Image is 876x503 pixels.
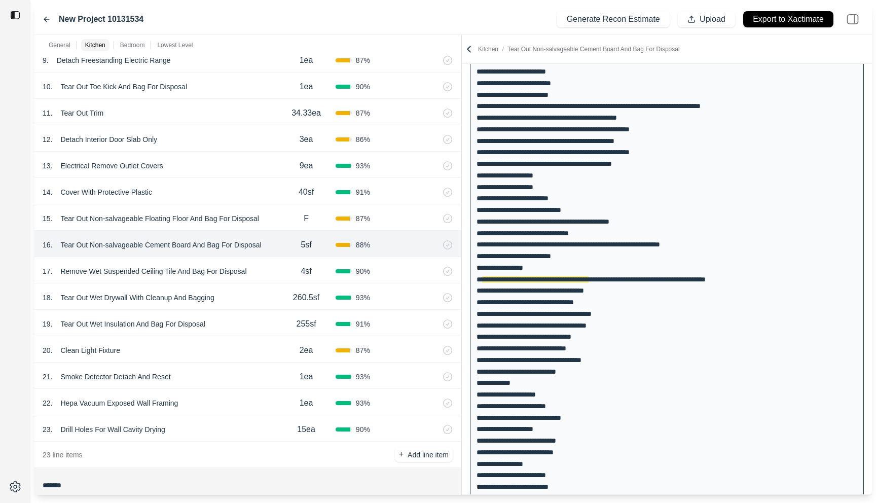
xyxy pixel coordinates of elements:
p: Hepa Vacuum Exposed Wall Framing [56,396,182,410]
span: 87 % [356,55,370,65]
p: Remove Wet Suspended Ceiling Tile And Bag For Disposal [56,264,250,278]
p: 260.5sf [293,292,319,304]
p: 12 . [43,134,52,145]
p: 15 . [43,213,52,224]
p: Lowest Level [157,41,193,49]
p: 5sf [301,239,311,251]
span: 87 % [356,108,370,118]
p: 3ea [300,133,313,146]
p: Generate Recon Estimate [567,14,660,25]
p: 40sf [299,186,314,198]
p: 17 . [43,266,52,276]
label: New Project 10131534 [59,13,143,25]
p: Kitchen [85,41,105,49]
p: 10 . [43,82,52,92]
span: 91 % [356,319,370,329]
button: +Add line item [395,448,453,462]
p: Cover With Protective Plastic [56,185,156,199]
p: 34.33ea [291,107,321,119]
p: Electrical Remove Outlet Covers [56,159,167,173]
p: Kitchen [478,45,680,53]
span: 93 % [356,293,370,303]
p: 9 . [43,55,49,65]
span: 87 % [356,213,370,224]
p: Clean Light Fixture [56,343,124,357]
p: Detach Freestanding Electric Range [53,53,175,67]
p: 1ea [300,81,313,93]
button: Export to Xactimate [743,11,833,27]
p: Tear Out Non-salvageable Cement Board And Bag For Disposal [56,238,265,252]
p: 18 . [43,293,52,303]
p: Add line item [408,450,449,460]
p: Tear Out Wet Insulation And Bag For Disposal [56,317,209,331]
p: 1ea [300,397,313,409]
p: Export to Xactimate [753,14,824,25]
span: 90 % [356,266,370,276]
button: Upload [678,11,735,27]
span: 93 % [356,372,370,382]
p: 23 line items [43,450,83,460]
p: Detach Interior Door Slab Only [56,132,161,147]
span: 86 % [356,134,370,145]
p: Upload [700,14,725,25]
p: 23 . [43,424,52,435]
img: right-panel.svg [842,8,864,30]
span: 93 % [356,161,370,171]
p: 22 . [43,398,52,408]
span: 90 % [356,424,370,435]
p: F [304,212,309,225]
span: 87 % [356,345,370,355]
img: toggle sidebar [10,10,20,20]
p: 21 . [43,372,52,382]
span: Tear Out Non-salvageable Cement Board And Bag For Disposal [507,46,680,53]
p: 19 . [43,319,52,329]
p: Tear Out Toe Kick And Bag For Disposal [56,80,191,94]
p: Smoke Detector Detach And Reset [56,370,174,384]
p: 255sf [297,318,316,330]
p: 14 . [43,187,52,197]
span: 91 % [356,187,370,197]
p: 16 . [43,240,52,250]
p: Tear Out Non-salvageable Floating Floor And Bag For Disposal [56,211,263,226]
span: 90 % [356,82,370,92]
p: 2ea [300,344,313,356]
p: 9ea [300,160,313,172]
p: General [49,41,70,49]
p: Bedroom [120,41,145,49]
p: 13 . [43,161,52,171]
span: 93 % [356,398,370,408]
p: Drill Holes For Wall Cavity Drying [56,422,169,437]
span: / [498,46,507,53]
p: 1ea [300,371,313,383]
span: 88 % [356,240,370,250]
p: 15ea [297,423,315,436]
p: 1ea [300,54,313,66]
p: Tear Out Wet Drywall With Cleanup And Bagging [56,291,218,305]
p: Tear Out Trim [56,106,107,120]
p: 4sf [301,265,311,277]
p: 11 . [43,108,52,118]
p: + [399,449,404,460]
p: 20 . [43,345,52,355]
button: Generate Recon Estimate [557,11,669,27]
